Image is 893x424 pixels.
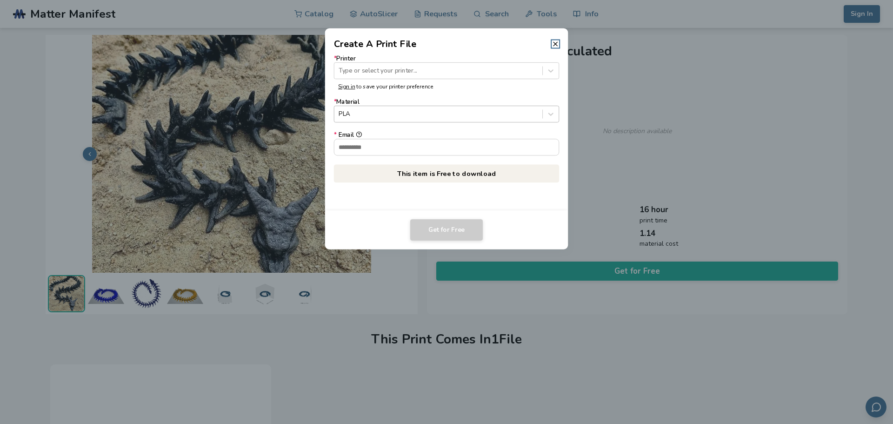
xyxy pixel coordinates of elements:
[334,164,560,182] p: This item is Free to download
[356,132,362,138] button: *Email
[334,55,560,79] label: Printer
[334,139,559,155] input: *Email
[334,37,417,51] h2: Create A Print File
[339,111,340,118] input: *MaterialPLA
[334,99,560,122] label: Material
[334,132,560,139] div: Email
[338,83,555,90] p: to save your printer preference
[339,67,340,74] input: *PrinterType or select your printer...
[338,83,355,90] a: Sign in
[410,219,483,241] button: Get for Free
